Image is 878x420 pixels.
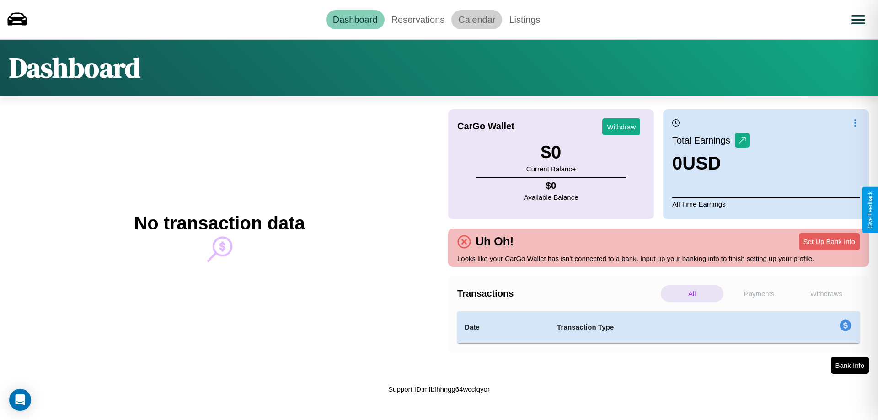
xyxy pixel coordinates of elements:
div: Open Intercom Messenger [9,389,31,411]
h3: 0 USD [672,153,750,174]
a: Calendar [451,10,502,29]
h4: Transactions [457,288,658,299]
a: Dashboard [326,10,385,29]
h4: Transaction Type [557,322,765,333]
p: All Time Earnings [672,197,860,210]
a: Reservations [385,10,452,29]
h4: Date [465,322,542,333]
button: Bank Info [831,357,869,374]
p: Payments [728,285,791,302]
p: All [661,285,723,302]
h2: No transaction data [134,213,305,234]
p: Available Balance [524,191,578,203]
button: Withdraw [602,118,640,135]
p: Support ID: mfbfhhngg64wcclqyor [388,383,490,395]
table: simple table [457,311,860,343]
a: Listings [502,10,547,29]
p: Total Earnings [672,132,735,149]
div: Give Feedback [867,191,873,229]
p: Looks like your CarGo Wallet has isn't connected to a bank. Input up your banking info to finish ... [457,252,860,265]
h3: $ 0 [526,142,576,163]
p: Withdraws [795,285,857,302]
h4: CarGo Wallet [457,121,514,132]
p: Current Balance [526,163,576,175]
h1: Dashboard [9,49,140,86]
h4: $ 0 [524,181,578,191]
button: Set Up Bank Info [799,233,860,250]
h4: Uh Oh! [471,235,518,248]
button: Open menu [846,7,871,32]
